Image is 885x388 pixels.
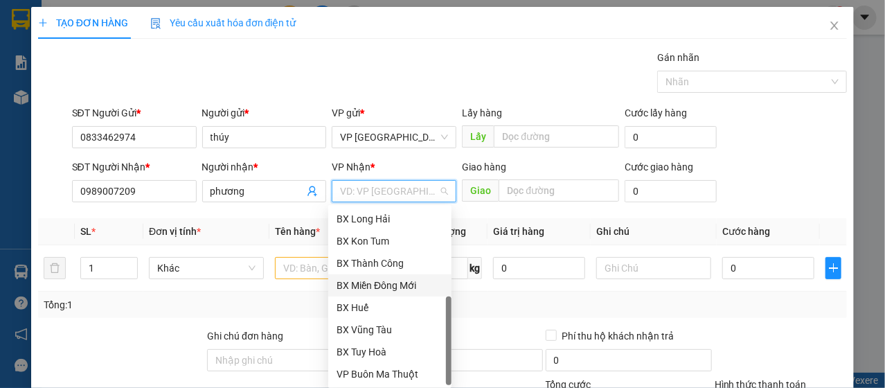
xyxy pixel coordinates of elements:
[340,127,448,148] span: VP Nha Trang xe Limousine
[328,252,452,274] div: BX Thành Công
[328,208,452,230] div: BX Long Hải
[157,258,256,279] span: Khác
[275,226,320,237] span: Tên hàng
[7,7,201,59] li: Cúc Tùng Limousine
[149,226,201,237] span: Đơn vị tính
[328,363,452,385] div: VP Buôn Ma Thuột
[625,161,693,173] label: Cước giao hàng
[150,18,161,29] img: icon
[625,126,717,148] input: Cước lấy hàng
[337,300,443,315] div: BX Huế
[337,211,443,227] div: BX Long Hải
[337,256,443,271] div: BX Thành Công
[38,18,48,28] span: plus
[337,322,443,337] div: BX Vũng Tàu
[462,179,499,202] span: Giao
[468,257,482,279] span: kg
[328,274,452,297] div: BX Miền Đông Mới
[825,257,841,279] button: plus
[494,125,619,148] input: Dọc đường
[337,278,443,293] div: BX Miền Đông Mới
[72,159,197,175] div: SĐT Người Nhận
[38,17,128,28] span: TẠO ĐƠN HÀNG
[44,297,343,312] div: Tổng: 1
[328,297,452,319] div: BX Huế
[207,349,373,371] input: Ghi chú đơn hàng
[462,107,502,118] span: Lấy hàng
[591,218,717,245] th: Ghi chú
[275,257,390,279] input: VD: Bàn, Ghế
[202,159,327,175] div: Người nhận
[7,75,96,121] li: VP VP [GEOGRAPHIC_DATA] xe Limousine
[307,186,318,197] span: user-add
[337,367,443,382] div: VP Buôn Ma Thuột
[657,52,699,63] label: Gán nhãn
[493,257,585,279] input: 0
[150,17,296,28] span: Yêu cầu xuất hóa đơn điện tử
[328,341,452,363] div: BX Tuy Hoà
[44,257,66,279] button: delete
[499,179,619,202] input: Dọc đường
[557,328,680,344] span: Phí thu hộ khách nhận trả
[72,105,197,121] div: SĐT Người Gửi
[829,20,840,31] span: close
[815,7,854,46] button: Close
[596,257,711,279] input: Ghi Chú
[625,180,717,202] input: Cước giao hàng
[337,344,443,360] div: BX Tuy Hoà
[462,125,494,148] span: Lấy
[202,105,327,121] div: Người gửi
[80,226,91,237] span: SL
[826,263,841,274] span: plus
[96,75,184,90] li: VP BX Huế
[493,226,544,237] span: Giá trị hàng
[332,161,370,173] span: VP Nhận
[328,319,452,341] div: BX Vũng Tàu
[332,105,456,121] div: VP gửi
[462,161,506,173] span: Giao hàng
[207,330,283,342] label: Ghi chú đơn hàng
[625,107,687,118] label: Cước lấy hàng
[328,230,452,252] div: BX Kon Tum
[722,226,770,237] span: Cước hàng
[337,233,443,249] div: BX Kon Tum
